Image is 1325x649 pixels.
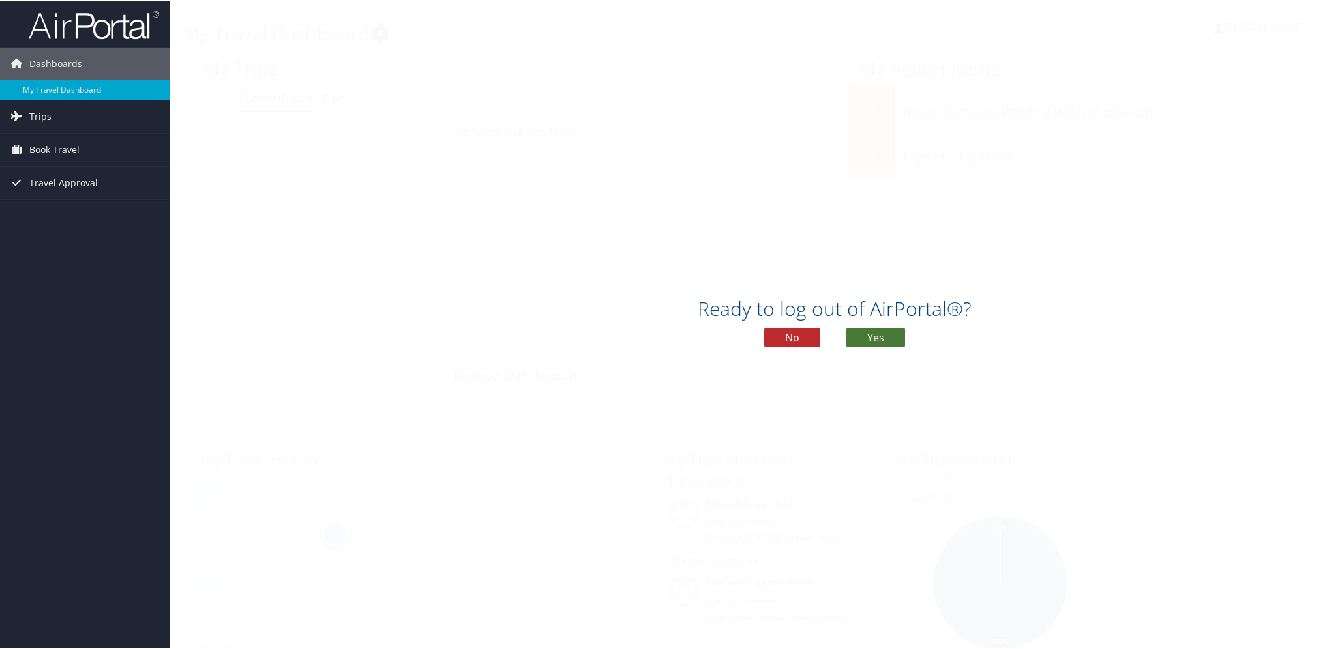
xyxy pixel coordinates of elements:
[29,99,52,132] span: Trips
[29,46,82,79] span: Dashboards
[29,166,98,198] span: Travel Approval
[846,326,905,346] button: Yes
[29,8,159,39] img: airportal-logo.png
[29,132,80,165] span: Book Travel
[764,326,820,346] button: No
